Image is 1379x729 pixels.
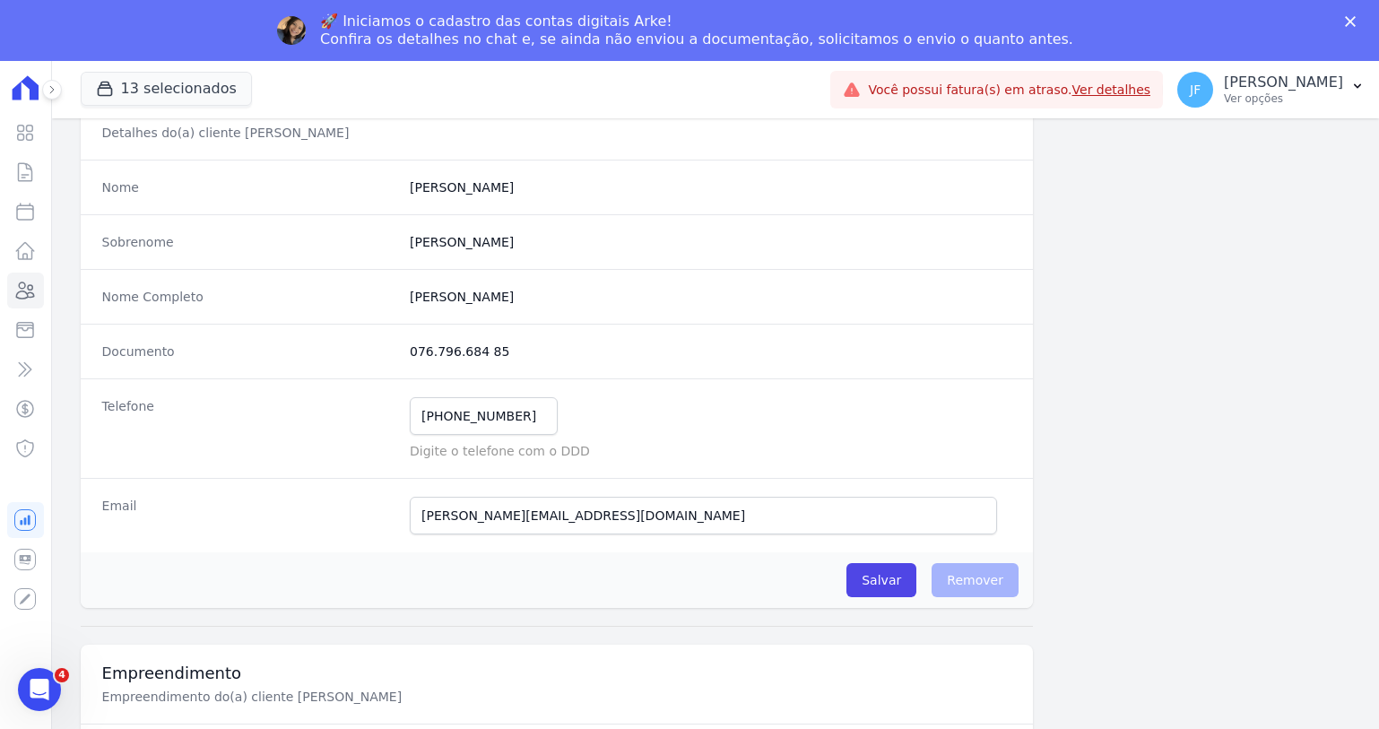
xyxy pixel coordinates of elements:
dt: Telefone [102,397,395,460]
span: JF [1190,83,1201,96]
input: Salvar [846,563,916,597]
dt: Sobrenome [102,233,395,251]
p: [PERSON_NAME] [1224,74,1343,91]
div: Fechar [1345,16,1363,27]
dt: Nome Completo [102,288,395,306]
a: Ver detalhes [1072,82,1151,97]
img: Profile image for Adriane [277,16,306,45]
dd: 076.796.684 85 [410,343,1011,360]
span: 4 [55,668,69,682]
span: Remover [932,563,1019,597]
p: Digite o telefone com o DDD [410,442,1011,460]
button: 13 selecionados [81,72,252,106]
dt: Nome [102,178,395,196]
p: Detalhes do(a) cliente [PERSON_NAME] [102,124,705,142]
p: Ver opções [1224,91,1343,106]
dd: [PERSON_NAME] [410,288,1011,306]
p: Empreendimento do(a) cliente [PERSON_NAME] [102,688,705,706]
dd: [PERSON_NAME] [410,233,1011,251]
iframe: Intercom live chat [18,668,61,711]
dt: Documento [102,343,395,360]
button: JF [PERSON_NAME] Ver opções [1163,65,1379,115]
dt: Email [102,497,395,534]
dd: [PERSON_NAME] [410,178,1011,196]
h3: Empreendimento [102,663,1011,684]
div: 🚀 Iniciamos o cadastro das contas digitais Arke! Confira os detalhes no chat e, se ainda não envi... [320,13,1073,48]
span: Você possui fatura(s) em atraso. [868,81,1150,100]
